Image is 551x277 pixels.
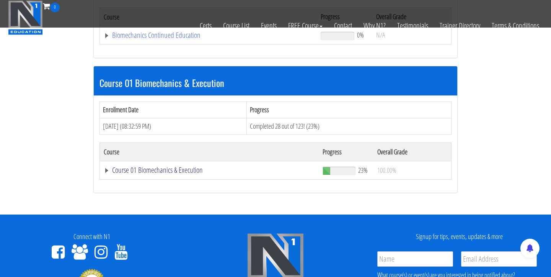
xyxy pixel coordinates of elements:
[104,166,315,174] a: Course 01 Biomechanics & Execution
[99,78,452,88] h3: Course 01 Biomechanics & Execution
[328,12,358,39] a: Contact
[50,3,60,12] span: 0
[373,233,545,241] h4: Signup for tips, events, updates & more
[486,12,545,39] a: Terms & Conditions
[100,143,319,161] th: Course
[282,12,328,39] a: FREE Course
[6,233,178,241] h4: Connect with N1
[434,12,486,39] a: Trainer Directory
[247,118,452,134] td: Completed 28 out of 123! (23%)
[357,31,364,39] span: 0%
[100,102,247,118] th: Enrollment Date
[319,143,373,161] th: Progress
[8,0,43,35] img: n1-education
[247,102,452,118] th: Progress
[100,118,247,134] td: [DATE] (08:32:59 PM)
[255,12,282,39] a: Events
[358,12,391,39] a: Why N1?
[194,12,217,39] a: Certs
[373,161,452,179] td: 100.00%
[373,143,452,161] th: Overall Grade
[391,12,434,39] a: Testimonials
[43,1,60,11] a: 0
[358,166,368,174] span: 23%
[461,251,537,267] input: Email Address
[217,12,255,39] a: Course List
[377,251,453,267] input: Name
